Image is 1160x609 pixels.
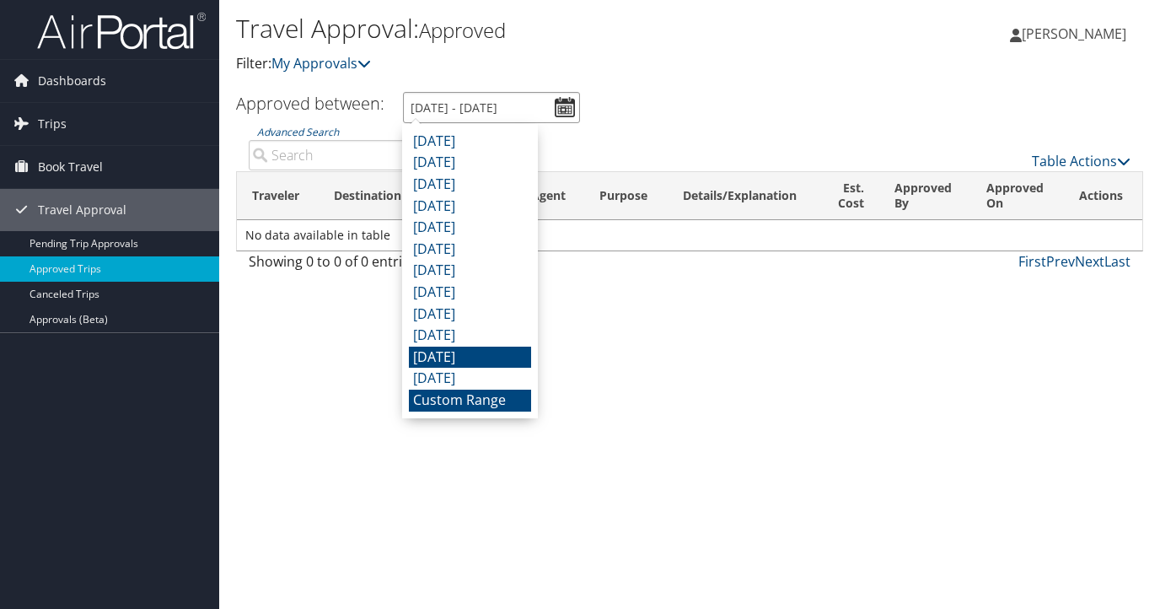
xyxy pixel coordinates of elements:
[236,11,840,46] h1: Travel Approval:
[271,54,371,73] a: My Approvals
[971,172,1064,220] th: Approved On: activate to sort column ascending
[409,152,531,174] li: [DATE]
[668,172,819,220] th: Details/Explanation
[409,239,531,261] li: [DATE]
[1032,152,1130,170] a: Table Actions
[236,53,840,75] p: Filter:
[409,390,531,412] li: Custom Range
[409,174,531,196] li: [DATE]
[584,172,667,220] th: Purpose
[38,103,67,145] span: Trips
[1064,172,1142,220] th: Actions
[1018,252,1046,271] a: First
[409,196,531,218] li: [DATE]
[516,172,584,220] th: Agent
[1010,8,1143,59] a: [PERSON_NAME]
[409,304,531,326] li: [DATE]
[409,131,531,153] li: [DATE]
[249,251,450,280] div: Showing 0 to 0 of 0 entries
[1075,252,1104,271] a: Next
[237,172,319,220] th: Traveler: activate to sort column ascending
[1104,252,1130,271] a: Last
[403,92,580,123] input: [DATE] - [DATE]
[879,172,972,220] th: Approved By: activate to sort column ascending
[257,125,339,139] a: Advanced Search
[409,282,531,304] li: [DATE]
[409,368,531,390] li: [DATE]
[1046,252,1075,271] a: Prev
[37,11,206,51] img: airportal-logo.png
[38,146,103,188] span: Book Travel
[38,189,126,231] span: Travel Approval
[409,347,531,369] li: [DATE]
[409,217,531,239] li: [DATE]
[409,260,531,282] li: [DATE]
[419,16,506,44] small: Approved
[819,172,879,220] th: Est. Cost: activate to sort column ascending
[409,325,531,347] li: [DATE]
[319,172,422,220] th: Destination: activate to sort column ascending
[249,140,450,170] input: Advanced Search
[236,92,384,115] h3: Approved between:
[1022,24,1126,43] span: [PERSON_NAME]
[237,220,1142,251] td: No data available in table
[38,60,106,102] span: Dashboards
